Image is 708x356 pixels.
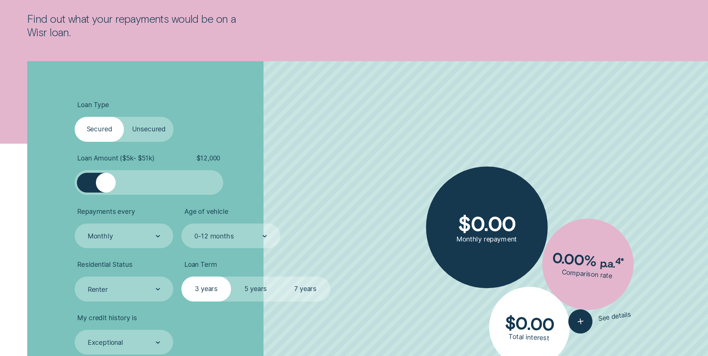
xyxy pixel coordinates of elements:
[281,277,330,301] label: 7 years
[88,285,108,293] div: Renter
[77,101,109,109] span: Loan Type
[27,12,242,39] p: Find out what your repayments would be on a Wisr loan.
[567,302,633,335] button: See details
[77,207,135,216] span: Repayments every
[196,154,220,162] span: $ 12,000
[598,310,631,323] span: See details
[77,260,132,269] span: Residential Status
[184,207,228,216] span: Age of vehicle
[184,260,217,269] span: Loan Term
[88,232,113,240] div: Monthly
[77,154,154,162] span: Loan Amount ( $5k - $51k )
[124,117,174,141] label: Unsecured
[77,314,137,322] span: My credit history is
[231,277,281,301] label: 5 years
[75,117,124,141] label: Secured
[181,277,231,301] label: 3 years
[88,338,123,347] div: Exceptional
[194,232,234,240] div: 0-12 months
